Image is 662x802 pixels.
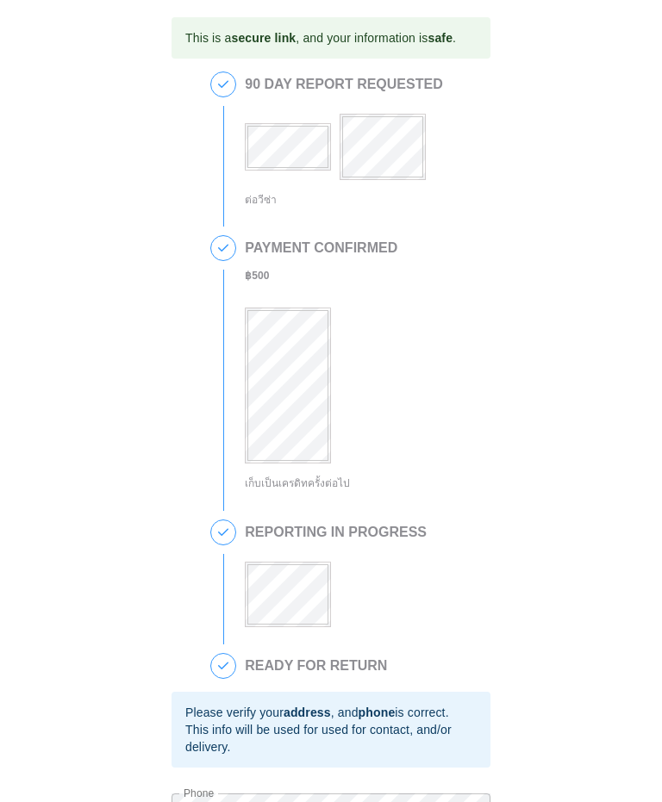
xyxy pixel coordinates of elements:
[245,270,269,282] b: ฿ 500
[245,525,427,540] h2: REPORTING IN PROGRESS
[245,190,442,210] div: ต่อวีซ่า
[185,704,477,721] div: Please verify your , and is correct.
[245,240,397,256] h2: PAYMENT CONFIRMED
[245,474,397,494] div: เก็บเป็นเครดิทครั้งต่อไป
[211,520,235,544] span: 3
[359,706,396,719] b: phone
[284,706,331,719] b: address
[185,22,456,53] div: This is a , and your information is .
[428,31,453,45] b: safe
[231,31,296,45] b: secure link
[245,658,387,674] h2: READY FOR RETURN
[211,654,235,678] span: 4
[185,721,477,755] div: This info will be used for used for contact, and/or delivery.
[211,72,235,96] span: 1
[211,236,235,260] span: 2
[245,77,442,92] h2: 90 DAY REPORT REQUESTED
